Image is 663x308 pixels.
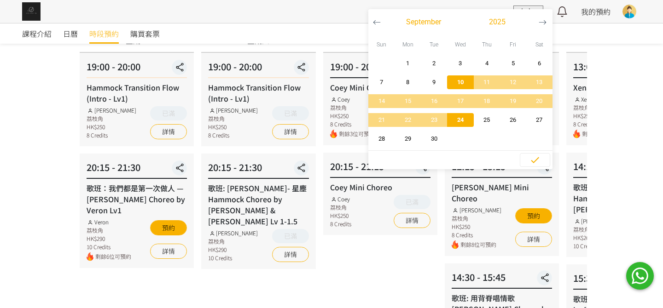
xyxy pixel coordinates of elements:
[450,59,471,68] span: 3
[397,78,418,87] span: 8
[477,97,497,106] span: 18
[450,78,471,87] span: 10
[330,130,337,138] img: fire.png
[371,115,392,125] span: 21
[526,73,552,91] button: 13
[421,91,447,110] button: 16
[272,106,309,120] button: 已滿
[452,270,552,289] div: 14:30 - 15:45
[371,134,392,143] span: 28
[500,91,526,110] button: 19
[330,203,351,211] div: 荔枝角
[95,252,131,261] span: 剩餘6位可預約
[529,115,550,125] span: 27
[368,35,395,54] div: Sun
[573,112,618,120] div: HK$250
[452,240,459,249] img: fire.png
[272,247,309,262] a: 詳情
[424,115,444,125] span: 23
[63,23,78,44] a: 日曆
[208,106,258,114] div: [PERSON_NAME]
[474,73,500,91] button: 11
[421,73,447,91] button: 9
[460,15,534,29] button: 2025
[368,129,395,148] button: 28
[421,110,447,129] button: 23
[526,54,552,73] button: 6
[395,35,421,54] div: Mon
[447,54,473,73] button: 3
[394,195,430,209] button: 已滿
[503,115,523,125] span: 26
[421,54,447,73] button: 2
[87,234,131,243] div: HK$290
[447,35,473,54] div: Wed
[447,91,473,110] button: 17
[503,59,523,68] span: 5
[368,91,395,110] button: 14
[87,160,187,179] div: 20:15 - 21:30
[208,237,258,245] div: 荔枝角
[130,23,160,44] a: 購買套票
[330,211,351,220] div: HK$250
[130,28,160,39] span: 購買套票
[395,73,421,91] button: 8
[474,54,500,73] button: 4
[150,220,187,235] button: 預約
[447,73,473,91] button: 10
[395,54,421,73] button: 1
[272,124,309,139] a: 詳情
[208,82,308,104] div: Hammock Transition Flow (Intro - Lv1)
[397,115,418,125] span: 22
[368,110,395,129] button: 21
[581,6,611,17] a: 我的預約
[395,110,421,129] button: 22
[208,60,308,78] div: 19:00 - 20:00
[87,131,136,139] div: 8 Credits
[208,245,258,254] div: HK$290
[330,95,375,103] div: Coey
[208,114,258,123] div: 荔枝角
[529,59,550,68] span: 6
[474,110,500,129] button: 25
[395,129,421,148] button: 29
[503,97,523,106] span: 19
[573,103,618,112] div: 荔枝角
[424,78,444,87] span: 9
[208,254,258,262] div: 10 Credits
[368,73,395,91] button: 7
[22,23,52,44] a: 課程介紹
[573,95,618,103] div: Xena
[450,97,471,106] span: 17
[424,59,444,68] span: 2
[500,110,526,129] button: 26
[424,97,444,106] span: 16
[573,225,623,234] div: 荔枝角
[452,206,501,214] div: [PERSON_NAME]
[573,217,623,225] div: [PERSON_NAME]
[526,91,552,110] button: 20
[477,59,497,68] span: 4
[460,240,501,249] span: 剩餘8位可預約
[573,130,580,138] img: fire.png
[87,114,136,123] div: 荔枝角
[208,131,258,139] div: 8 Credits
[503,78,523,87] span: 12
[474,91,500,110] button: 18
[87,123,136,131] div: HK$250
[421,35,447,54] div: Tue
[87,60,187,78] div: 19:00 - 20:00
[477,115,497,125] span: 25
[582,130,618,138] span: 剩餘7位可預約
[330,182,430,193] div: Coey Mini Choreo
[371,78,392,87] span: 7
[452,222,501,231] div: HK$250
[573,234,623,242] div: HK$260
[208,123,258,131] div: HK$250
[330,195,351,203] div: Coey
[208,183,308,227] div: 歌班: [PERSON_NAME]- 星塵 Hammock Choreo by [PERSON_NAME] & [PERSON_NAME] Lv 1-1.5
[447,110,473,129] button: 24
[208,229,258,237] div: [PERSON_NAME]
[573,242,623,250] div: 10 Credits
[387,15,460,29] button: September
